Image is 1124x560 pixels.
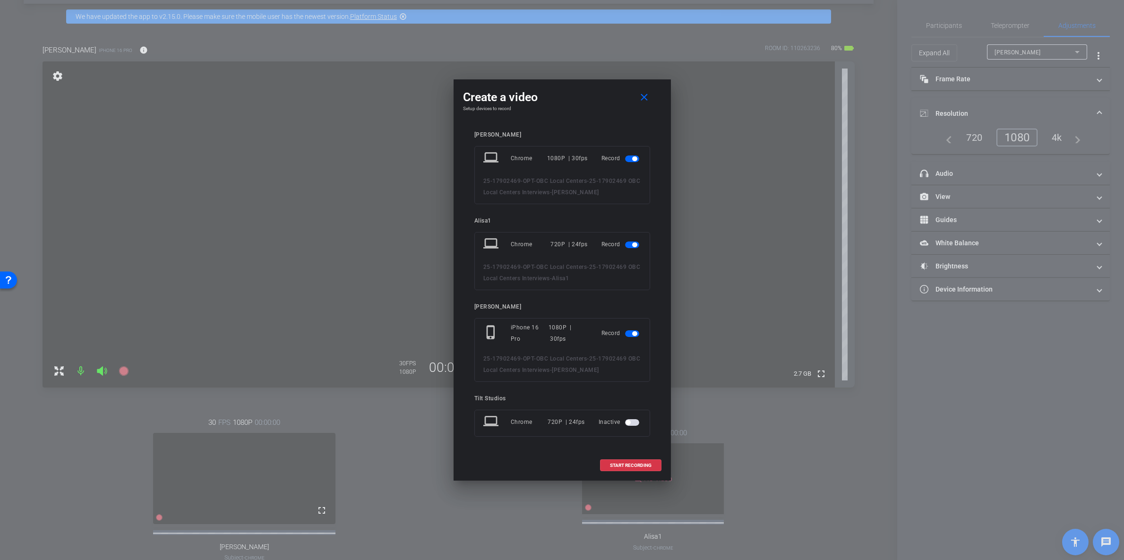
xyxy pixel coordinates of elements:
[601,236,641,253] div: Record
[550,189,552,196] span: -
[474,395,650,402] div: Tilt Studios
[511,414,548,431] div: Chrome
[483,355,587,362] span: 25-17902469-OPT-OBC Local Centers
[552,189,599,196] span: [PERSON_NAME]
[483,414,500,431] mat-icon: laptop
[474,131,650,138] div: [PERSON_NAME]
[463,89,661,106] div: Create a video
[552,275,569,282] span: Alisa1
[550,236,588,253] div: 720P | 24fps
[601,150,641,167] div: Record
[474,303,650,310] div: [PERSON_NAME]
[548,414,585,431] div: 720P | 24fps
[610,463,652,468] span: START RECORDING
[599,414,641,431] div: Inactive
[483,325,500,342] mat-icon: phone_iphone
[549,322,588,345] div: 1080P | 30fps
[511,322,549,345] div: iPhone 16 Pro
[550,367,552,373] span: -
[511,236,551,253] div: Chrome
[547,150,588,167] div: 1080P | 30fps
[463,106,661,112] h4: Setup devices to record
[552,367,599,373] span: [PERSON_NAME]
[550,275,552,282] span: -
[600,459,661,471] button: START RECORDING
[638,92,650,103] mat-icon: close
[483,150,500,167] mat-icon: laptop
[587,355,589,362] span: -
[511,150,547,167] div: Chrome
[587,178,589,184] span: -
[474,217,650,224] div: Alisa1
[483,236,500,253] mat-icon: laptop
[483,178,587,184] span: 25-17902469-OPT-OBC Local Centers
[601,322,641,345] div: Record
[587,264,589,270] span: -
[483,264,587,270] span: 25-17902469-OPT-OBC Local Centers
